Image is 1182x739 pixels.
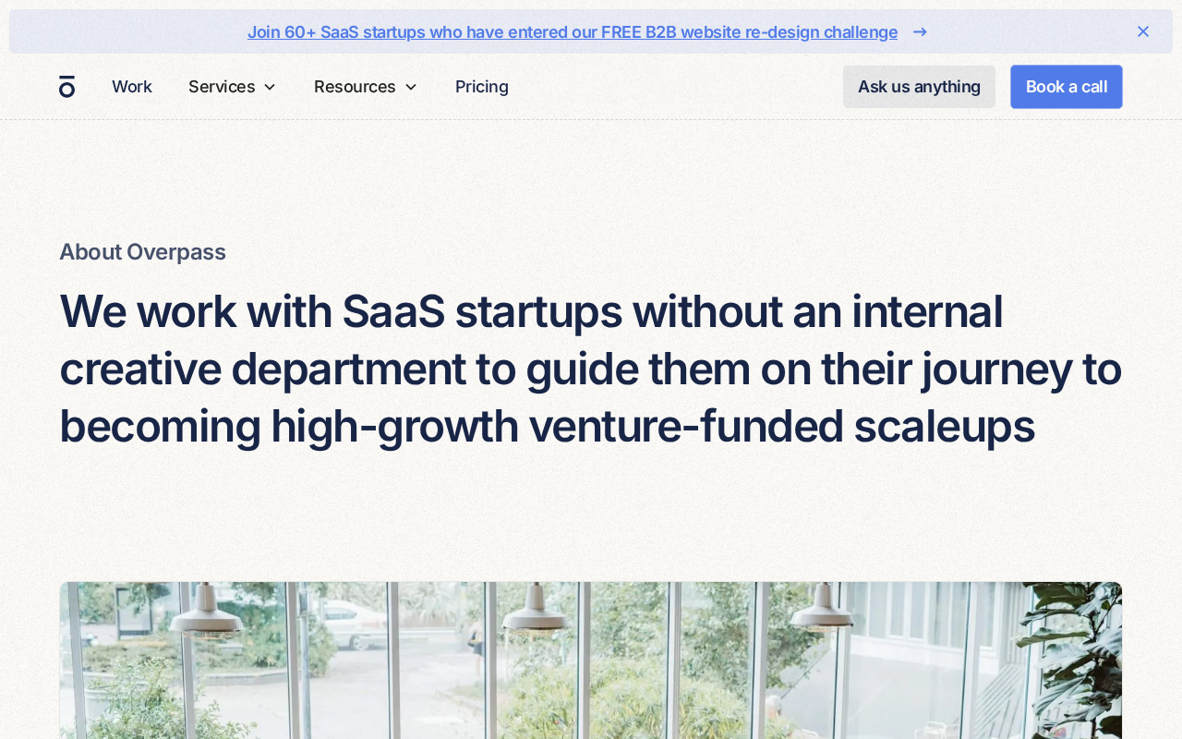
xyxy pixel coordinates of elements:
a: Book a call [1010,65,1124,109]
a: home [59,75,75,99]
h4: We work with SaaS startups without an internal creative department to guide them on their journey... [59,283,1123,455]
div: Resources [307,54,426,119]
a: Work [104,68,159,104]
h6: About Overpass [59,236,1123,268]
a: Ask us anything [843,66,995,108]
div: Join 60+ SaaS startups who have entered our FREE B2B website re-design challenge [247,19,898,44]
div: Resources [314,74,396,99]
div: Services [188,74,255,99]
a: Join 60+ SaaS startups who have entered our FREE B2B website re-design challenge [68,17,1114,46]
div: Services [181,54,284,119]
a: Pricing [448,68,516,104]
